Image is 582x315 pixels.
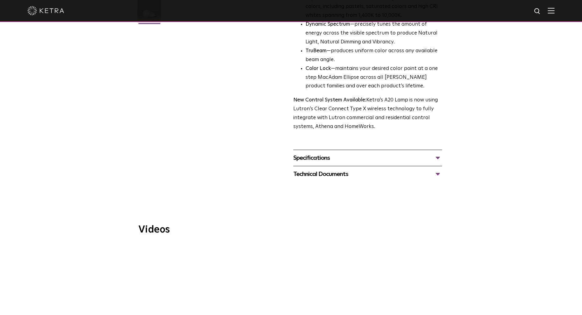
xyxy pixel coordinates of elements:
[293,97,366,103] strong: New Control System Available:
[306,22,350,27] strong: Dynamic Spectrum
[293,96,442,131] p: Ketra’s A20 Lamp is now using Lutron’s Clear Connect Type X wireless technology to fully integrat...
[548,8,555,13] img: Hamburger%20Nav.svg
[293,169,442,179] div: Technical Documents
[27,6,64,15] img: ketra-logo-2019-white
[306,64,442,91] li: —maintains your desired color point at a one step MacAdam Ellipse across all [PERSON_NAME] produc...
[138,225,444,235] h3: Videos
[306,20,442,47] li: —precisely tunes the amount of energy across the visible spectrum to produce Natural Light, Natur...
[534,8,541,15] img: search icon
[306,47,442,64] li: —produces uniform color across any available beam angle.
[306,48,327,53] strong: TruBeam
[293,153,442,163] div: Specifications
[306,66,331,71] strong: Color Lock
